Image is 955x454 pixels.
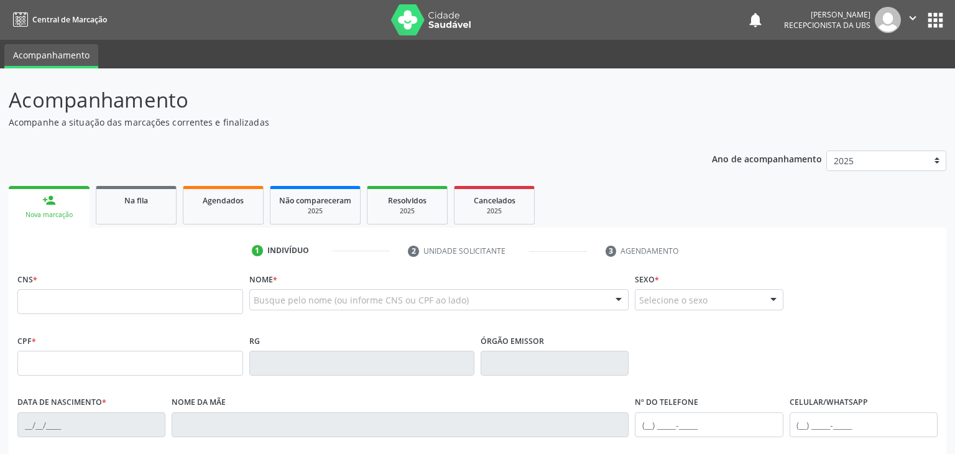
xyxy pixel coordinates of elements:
[712,151,822,166] p: Ano de acompanhamento
[17,393,106,412] label: Data de nascimento
[790,393,868,412] label: Celular/WhatsApp
[17,270,37,289] label: CNS
[635,393,698,412] label: Nº do Telefone
[249,331,260,351] label: RG
[784,20,870,30] span: Recepcionista da UBS
[635,412,783,437] input: (__) _____-_____
[784,9,870,20] div: [PERSON_NAME]
[124,195,148,206] span: Na fila
[639,294,708,307] span: Selecione o sexo
[32,14,107,25] span: Central de Marcação
[925,9,946,31] button: apps
[463,206,525,216] div: 2025
[9,116,665,129] p: Acompanhe a situação das marcações correntes e finalizadas
[172,393,226,412] label: Nome da mãe
[249,270,277,289] label: Nome
[252,245,263,256] div: 1
[635,270,659,289] label: Sexo
[4,44,98,68] a: Acompanhamento
[267,245,309,256] div: Indivíduo
[279,195,351,206] span: Não compareceram
[790,412,938,437] input: (__) _____-_____
[279,206,351,216] div: 2025
[388,195,427,206] span: Resolvidos
[17,210,81,220] div: Nova marcação
[481,331,544,351] label: Órgão emissor
[42,193,56,207] div: person_add
[901,7,925,33] button: 
[747,11,764,29] button: notifications
[906,11,920,25] i: 
[254,294,469,307] span: Busque pelo nome (ou informe CNS ou CPF ao lado)
[9,9,107,30] a: Central de Marcação
[376,206,438,216] div: 2025
[203,195,244,206] span: Agendados
[17,331,36,351] label: CPF
[474,195,515,206] span: Cancelados
[17,412,165,437] input: __/__/____
[9,85,665,116] p: Acompanhamento
[875,7,901,33] img: img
